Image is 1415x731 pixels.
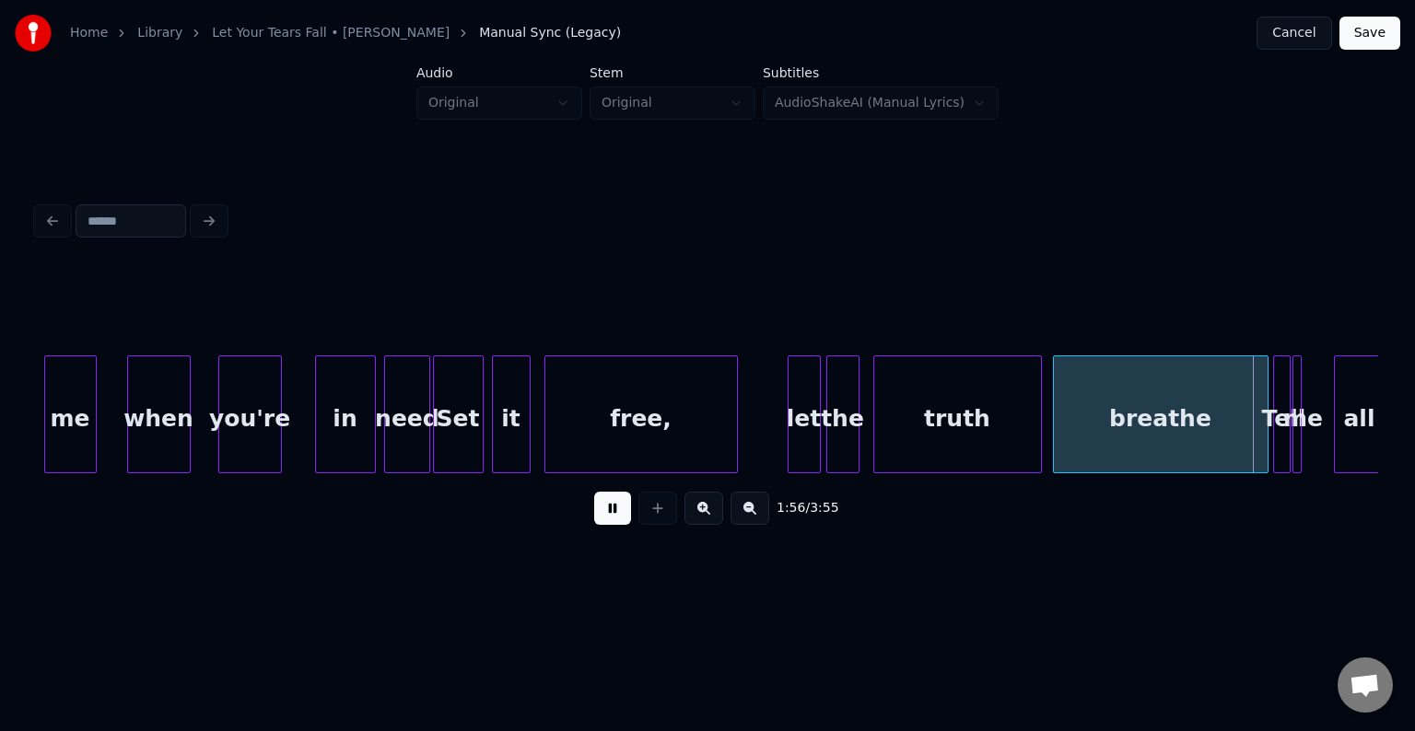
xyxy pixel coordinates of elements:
button: Cancel [1257,17,1331,50]
label: Subtitles [763,66,999,79]
button: Save [1339,17,1400,50]
a: Let Your Tears Fall • [PERSON_NAME] [212,24,450,42]
span: Manual Sync (Legacy) [479,24,621,42]
div: / [777,499,821,517]
span: 3:55 [810,499,838,517]
nav: breadcrumb [70,24,621,42]
img: youka [15,15,52,52]
a: Library [137,24,182,42]
div: Open chat [1338,657,1393,713]
label: Audio [416,66,582,79]
span: 1:56 [777,499,805,517]
a: Home [70,24,108,42]
label: Stem [590,66,755,79]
